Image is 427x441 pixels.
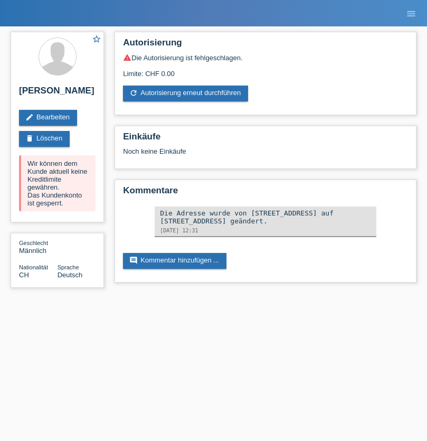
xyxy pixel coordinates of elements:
i: warning [123,53,131,62]
i: comment [129,256,138,265]
i: delete [25,134,34,143]
i: refresh [129,89,138,97]
a: menu [401,10,422,16]
h2: Autorisierung [123,37,408,53]
span: Sprache [58,264,79,270]
div: [DATE] 12:31 [160,228,371,233]
i: edit [25,113,34,121]
a: deleteLöschen [19,131,70,147]
h2: Einkäufe [123,132,408,147]
span: Nationalität [19,264,48,270]
div: Wir können dem Kunde aktuell keine Kreditlimite gewähren. Das Kundenkonto ist gesperrt. [19,155,96,211]
div: Die Adresse wurde von [STREET_ADDRESS] auf [STREET_ADDRESS] geändert. [160,209,371,225]
div: Die Autorisierung ist fehlgeschlagen. [123,53,408,62]
span: Schweiz [19,271,29,279]
span: Geschlecht [19,240,48,246]
div: Noch keine Einkäufe [123,147,408,163]
div: Männlich [19,239,58,255]
div: Limite: CHF 0.00 [123,62,408,78]
a: refreshAutorisierung erneut durchführen [123,86,248,101]
i: menu [406,8,416,19]
a: editBearbeiten [19,110,77,126]
a: star_border [92,34,101,45]
i: star_border [92,34,101,44]
h2: Kommentare [123,185,408,201]
span: Deutsch [58,271,83,279]
a: commentKommentar hinzufügen ... [123,253,226,269]
h2: [PERSON_NAME] [19,86,96,101]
